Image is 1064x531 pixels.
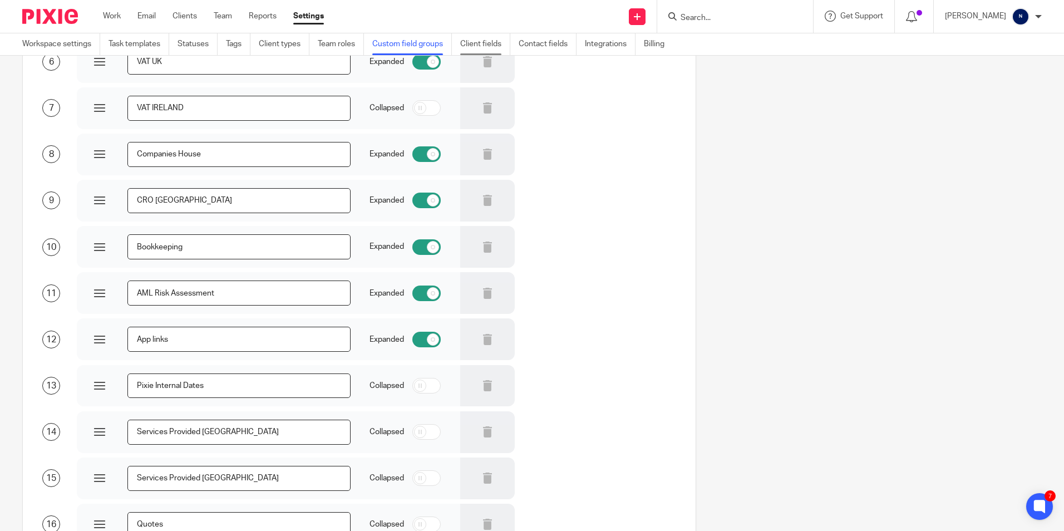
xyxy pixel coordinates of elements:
a: Settings [293,11,324,22]
p: [PERSON_NAME] [945,11,1006,22]
a: Task templates [109,33,169,55]
span: Expanded [370,195,404,206]
img: Screenshot%202025-08-05%20101949.png [1012,8,1029,26]
div: 8 [42,145,60,163]
span: Expanded [370,288,404,299]
input: Field name [127,281,351,306]
a: Integrations [585,33,636,55]
a: Email [137,11,156,22]
input: Field name [127,420,351,445]
div: 13 [42,377,60,395]
div: 12 [42,331,60,348]
input: Field name [127,188,351,213]
a: Client fields [460,33,510,55]
span: Collapsed [370,380,404,391]
span: Get Support [840,12,883,20]
input: Field name [127,327,351,352]
img: Pixie [22,9,78,24]
span: Collapsed [370,102,404,114]
div: 7 [42,99,60,117]
a: Client types [259,33,309,55]
div: 10 [42,238,60,256]
a: Workspace settings [22,33,100,55]
div: 11 [42,284,60,302]
span: Expanded [370,149,404,160]
input: Field name [127,96,351,121]
a: Tags [226,33,250,55]
span: Collapsed [370,473,404,484]
input: Search [679,13,780,23]
a: Reports [249,11,277,22]
span: Collapsed [370,519,404,530]
div: 7 [1045,490,1056,501]
input: Field name [127,466,351,491]
div: 9 [42,191,60,209]
a: Work [103,11,121,22]
div: 14 [42,423,60,441]
input: Field name [127,142,351,167]
a: Custom field groups [372,33,452,55]
div: 6 [42,53,60,71]
input: Field name [127,234,351,259]
a: Team roles [318,33,364,55]
input: Field name [127,373,351,399]
a: Team [214,11,232,22]
a: Clients [173,11,197,22]
a: Billing [644,33,673,55]
input: Field name [127,50,351,75]
span: Expanded [370,334,404,345]
span: Expanded [370,241,404,252]
span: Expanded [370,56,404,67]
div: 15 [42,469,60,487]
a: Statuses [178,33,218,55]
a: Contact fields [519,33,577,55]
span: Collapsed [370,426,404,437]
